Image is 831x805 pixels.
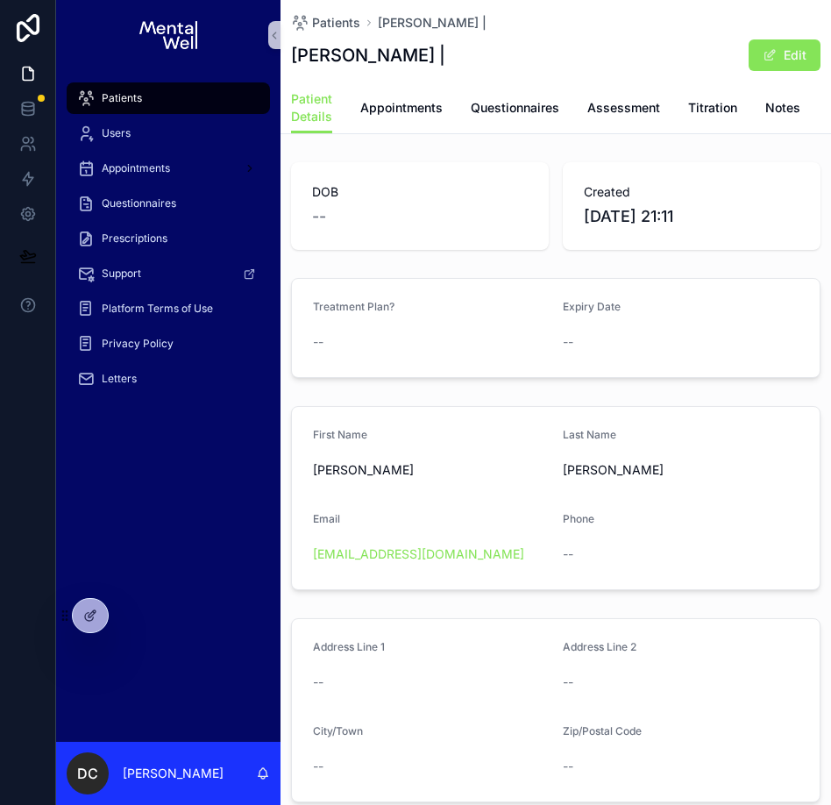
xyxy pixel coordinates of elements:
[67,153,270,184] a: Appointments
[291,14,360,32] a: Patients
[587,99,660,117] span: Assessment
[313,724,363,737] span: City/Town
[291,83,332,134] a: Patient Details
[313,461,549,479] span: [PERSON_NAME]
[291,43,445,68] h1: [PERSON_NAME] |
[765,99,800,117] span: Notes
[67,363,270,395] a: Letters
[102,196,176,210] span: Questionnaires
[67,293,270,324] a: Platform Terms of Use
[102,232,167,246] span: Prescriptions
[378,14,487,32] a: [PERSON_NAME] |
[563,428,616,441] span: Last Name
[312,183,528,201] span: DOB
[313,640,385,653] span: Address Line 1
[313,758,323,775] span: --
[102,337,174,351] span: Privacy Policy
[313,428,367,441] span: First Name
[123,765,224,782] p: [PERSON_NAME]
[563,640,636,653] span: Address Line 2
[563,461,799,479] span: [PERSON_NAME]
[587,92,660,127] a: Assessment
[67,188,270,219] a: Questionnaires
[563,758,573,775] span: --
[67,328,270,360] a: Privacy Policy
[77,763,98,784] span: DC
[102,267,141,281] span: Support
[67,258,270,289] a: Support
[67,223,270,254] a: Prescriptions
[313,512,340,525] span: Email
[139,21,196,49] img: App logo
[749,39,820,71] button: Edit
[563,512,594,525] span: Phone
[471,99,559,117] span: Questionnaires
[360,99,443,117] span: Appointments
[102,161,170,175] span: Appointments
[563,673,573,691] span: --
[584,204,799,229] span: [DATE] 21:11
[688,92,737,127] a: Titration
[688,99,737,117] span: Titration
[67,118,270,149] a: Users
[563,333,573,351] span: --
[313,545,524,563] a: [EMAIL_ADDRESS][DOMAIN_NAME]
[313,333,323,351] span: --
[291,90,332,125] span: Patient Details
[584,183,799,201] span: Created
[563,545,573,563] span: --
[102,372,137,386] span: Letters
[102,91,142,105] span: Patients
[313,673,323,691] span: --
[312,204,326,229] span: --
[102,126,131,140] span: Users
[563,724,642,737] span: Zip/Postal Code
[313,300,394,313] span: Treatment Plan?
[56,70,281,417] div: scrollable content
[471,92,559,127] a: Questionnaires
[563,300,621,313] span: Expiry Date
[360,92,443,127] a: Appointments
[67,82,270,114] a: Patients
[765,92,800,127] a: Notes
[102,302,213,316] span: Platform Terms of Use
[312,14,360,32] span: Patients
